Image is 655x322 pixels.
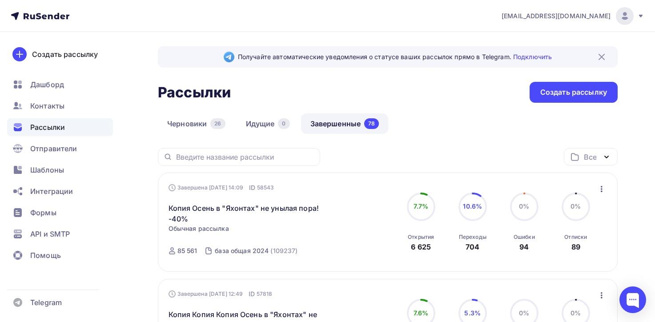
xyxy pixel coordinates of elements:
[30,297,62,308] span: Telegram
[408,233,434,241] div: Открытия
[169,183,274,192] div: Завершена [DATE] 14:09
[169,203,321,224] a: Копия Осень в "Яхонтах" не унылая пора! -40%
[464,309,481,317] span: 5.3%
[459,233,486,241] div: Переходы
[7,76,113,93] a: Дашборд
[32,49,98,60] div: Создать рассылку
[564,233,587,241] div: Отписки
[158,113,235,134] a: Черновики26
[158,84,231,101] h2: Рассылки
[7,161,113,179] a: Шаблоны
[519,202,529,210] span: 0%
[270,246,297,255] div: (109237)
[411,241,431,252] div: 6 625
[214,244,298,258] a: база общая 2024 (109237)
[210,118,225,129] div: 26
[176,152,315,162] input: Введите название рассылки
[301,113,389,134] a: Завершенные78
[249,183,255,192] span: ID
[249,290,255,298] span: ID
[7,97,113,115] a: Контакты
[30,101,64,111] span: Контакты
[502,12,611,20] span: [EMAIL_ADDRESS][DOMAIN_NAME]
[169,290,273,298] div: Завершена [DATE] 12:49
[177,246,197,255] div: 85 561
[238,52,552,61] span: Получайте автоматические уведомления о статусе ваших рассылок прямо в Telegram.
[30,143,77,154] span: Отправители
[514,233,535,241] div: Ошибки
[30,79,64,90] span: Дашборд
[7,118,113,136] a: Рассылки
[215,246,269,255] div: база общая 2024
[564,148,618,165] button: Все
[463,202,482,210] span: 10.6%
[502,7,644,25] a: [EMAIL_ADDRESS][DOMAIN_NAME]
[414,202,428,210] span: 7.7%
[414,309,429,317] span: 7.6%
[30,122,65,133] span: Рассылки
[571,241,580,252] div: 89
[540,87,607,97] div: Создать рассылку
[30,207,56,218] span: Формы
[571,309,581,317] span: 0%
[513,53,552,60] a: Подключить
[30,229,70,239] span: API и SMTP
[169,224,229,233] span: Обычная рассылка
[7,204,113,221] a: Формы
[237,113,299,134] a: Идущие0
[257,183,274,192] span: 58543
[364,118,379,129] div: 78
[584,152,596,162] div: Все
[571,202,581,210] span: 0%
[30,165,64,175] span: Шаблоны
[466,241,479,252] div: 704
[519,309,529,317] span: 0%
[257,290,273,298] span: 57818
[519,241,529,252] div: 94
[278,118,289,129] div: 0
[7,140,113,157] a: Отправители
[224,52,234,62] img: Telegram
[30,250,61,261] span: Помощь
[30,186,73,197] span: Интеграции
